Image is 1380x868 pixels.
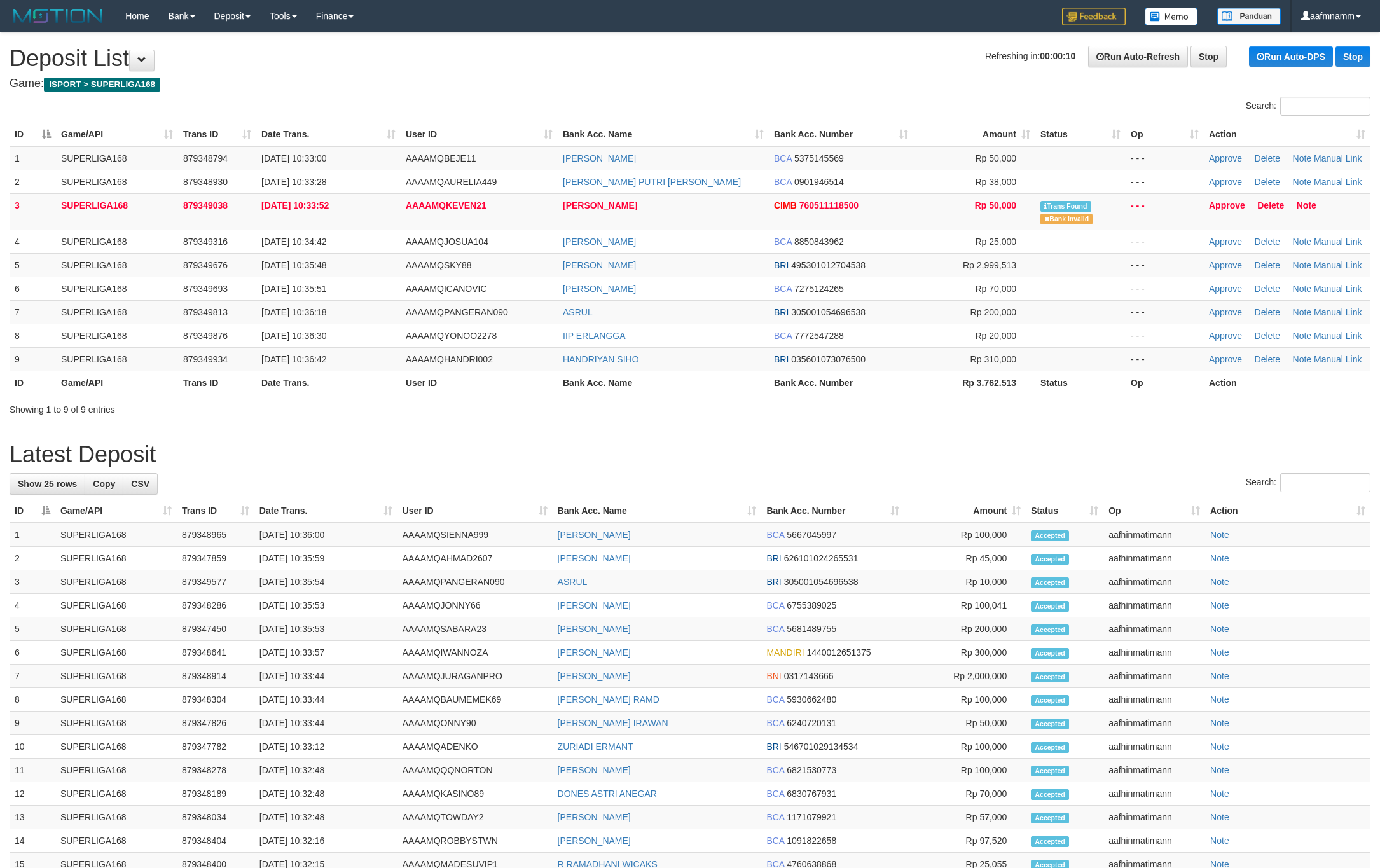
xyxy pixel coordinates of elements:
[178,371,256,394] th: Trans ID
[10,523,55,547] td: 1
[1209,153,1242,163] a: Approve
[1255,153,1280,163] a: Delete
[558,123,769,146] th: Bank Acc. Name: activate to sort column ascending
[1103,688,1205,712] td: aafhinmatimann
[1255,284,1280,294] a: Delete
[183,331,228,341] span: 879349876
[10,398,565,416] div: Showing 1 to 9 of 9 entries
[1040,51,1075,61] strong: 00:00:10
[177,570,254,594] td: 879349577
[397,688,553,712] td: AAAAMQBAUMEMEK69
[1031,695,1069,706] span: Accepted
[1204,123,1370,146] th: Action: activate to sort column ascending
[774,237,792,247] span: BCA
[1040,201,1091,212] span: Similar transaction found
[563,331,626,341] a: IIP ERLANGGA
[256,371,401,394] th: Date Trans.
[1210,741,1229,752] a: Note
[55,641,177,665] td: SUPERLIGA168
[766,694,784,705] span: BCA
[254,570,397,594] td: [DATE] 10:35:54
[985,51,1075,61] span: Refreshing in:
[44,78,160,92] span: ISPORT > SUPERLIGA168
[1126,123,1204,146] th: Op: activate to sort column ascending
[766,530,784,540] span: BCA
[1209,237,1242,247] a: Approve
[1103,641,1205,665] td: aafhinmatimann
[970,354,1016,364] span: Rp 310,000
[1031,672,1069,682] span: Accepted
[563,237,636,247] a: [PERSON_NAME]
[904,499,1026,523] th: Amount: activate to sort column ascending
[261,260,326,270] span: [DATE] 10:35:48
[10,617,55,641] td: 5
[397,617,553,641] td: AAAAMQSABARA23
[1209,331,1242,341] a: Approve
[1210,765,1229,775] a: Note
[1314,354,1362,364] a: Manual Link
[397,641,553,665] td: AAAAMQIWANNOZA
[558,553,631,563] a: [PERSON_NAME]
[1103,547,1205,570] td: aafhinmatimann
[774,284,792,294] span: BCA
[55,712,177,735] td: SUPERLIGA168
[1209,307,1242,317] a: Approve
[774,200,797,210] span: CIMB
[397,665,553,688] td: AAAAMQJURAGANPRO
[904,523,1026,547] td: Rp 100,000
[10,665,55,688] td: 7
[1210,671,1229,681] a: Note
[406,307,508,317] span: AAAAMQPANGERAN090
[85,473,123,495] a: Copy
[261,177,326,187] span: [DATE] 10:33:28
[401,371,558,394] th: User ID
[10,594,55,617] td: 4
[56,277,178,300] td: SUPERLIGA168
[1103,570,1205,594] td: aafhinmatimann
[904,641,1026,665] td: Rp 300,000
[10,6,106,25] img: MOTION_logo.png
[1040,214,1093,224] span: Bank is not match
[766,553,781,563] span: BRI
[1249,46,1333,67] a: Run Auto-DPS
[1293,153,1312,163] a: Note
[553,499,762,523] th: Bank Acc. Name: activate to sort column ascending
[794,153,844,163] span: Copy 5375145569 to clipboard
[1031,601,1069,612] span: Accepted
[1255,307,1280,317] a: Delete
[1335,46,1370,67] a: Stop
[56,230,178,253] td: SUPERLIGA168
[558,812,631,822] a: [PERSON_NAME]
[254,665,397,688] td: [DATE] 10:33:44
[563,284,636,294] a: [PERSON_NAME]
[766,671,781,681] span: BNI
[558,694,659,705] a: [PERSON_NAME] RAMD
[256,123,401,146] th: Date Trans.: activate to sort column ascending
[799,200,859,210] span: Copy 760511118500 to clipboard
[1293,177,1312,187] a: Note
[401,123,558,146] th: User ID: activate to sort column ascending
[1293,307,1312,317] a: Note
[787,600,836,610] span: Copy 6755389025 to clipboard
[774,307,789,317] span: BRI
[1210,647,1229,658] a: Note
[55,547,177,570] td: SUPERLIGA168
[563,177,741,187] a: [PERSON_NAME] PUTRI [PERSON_NAME]
[794,331,844,341] span: Copy 7772547288 to clipboard
[261,354,326,364] span: [DATE] 10:36:42
[904,665,1026,688] td: Rp 2,000,000
[1103,665,1205,688] td: aafhinmatimann
[10,641,55,665] td: 6
[1031,554,1069,565] span: Accepted
[563,354,639,364] a: HANDRIYAN SIHO
[1209,177,1242,187] a: Approve
[558,741,633,752] a: ZURIADI ERMANT
[1031,530,1069,541] span: Accepted
[10,193,56,230] td: 3
[1190,46,1227,67] a: Stop
[1126,324,1204,347] td: - - -
[1209,284,1242,294] a: Approve
[1280,473,1370,492] input: Search:
[1314,260,1362,270] a: Manual Link
[558,600,631,610] a: [PERSON_NAME]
